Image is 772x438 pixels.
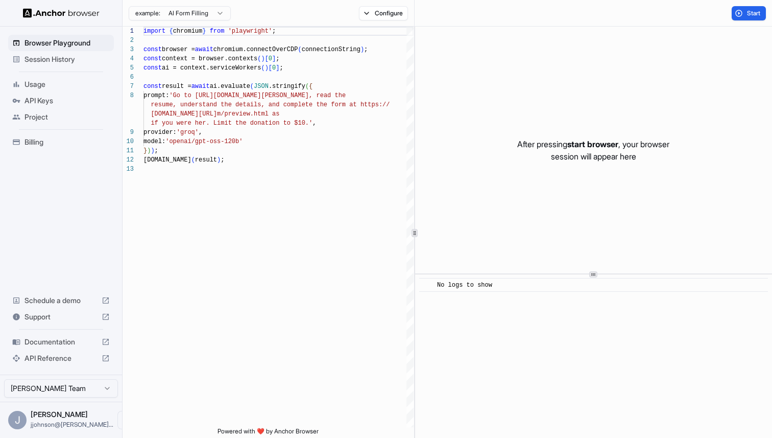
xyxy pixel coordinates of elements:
[151,147,154,154] span: )
[8,51,114,67] div: Session History
[8,134,114,150] div: Billing
[25,112,110,122] span: Project
[123,63,134,73] div: 5
[25,79,110,89] span: Usage
[191,83,210,90] span: await
[324,92,346,99] span: ad the
[359,6,408,20] button: Configure
[151,110,217,118] span: [DOMAIN_NAME][URL]
[199,129,202,136] span: ,
[162,46,195,53] span: browser =
[155,147,158,154] span: ;
[567,139,618,149] span: start browser
[123,27,134,36] div: 1
[143,156,191,164] span: [DOMAIN_NAME]
[162,83,191,90] span: result =
[8,350,114,366] div: API Reference
[269,64,272,72] span: [
[364,46,368,53] span: ;
[25,295,98,306] span: Schedule a demo
[143,64,162,72] span: const
[8,76,114,93] div: Usage
[25,312,98,322] span: Support
[265,64,269,72] span: )
[257,55,261,62] span: (
[162,64,261,72] span: ai = context.serviceWorkers
[123,128,134,137] div: 9
[25,353,98,363] span: API Reference
[25,38,110,48] span: Browser Playground
[169,28,173,35] span: {
[23,8,100,18] img: Anchor Logo
[228,28,272,35] span: 'playwright'
[143,138,165,145] span: model:
[123,146,134,155] div: 11
[123,137,134,146] div: 10
[123,91,134,100] div: 8
[424,280,429,290] span: ​
[732,6,766,20] button: Start
[123,155,134,165] div: 12
[123,36,134,45] div: 2
[265,55,269,62] span: [
[272,28,276,35] span: ;
[210,28,225,35] span: from
[173,28,203,35] span: chromium
[25,96,110,106] span: API Keys
[8,309,114,325] div: Support
[272,64,276,72] span: 0
[279,64,283,72] span: ;
[272,55,276,62] span: ]
[117,411,136,429] button: Open menu
[8,334,114,350] div: Documentation
[165,138,243,145] span: 'openai/gpt-oss-120b'
[143,92,169,99] span: prompt:
[31,421,113,428] span: jjohnson@pinger.com
[8,411,27,429] div: J
[143,46,162,53] span: const
[143,55,162,62] span: const
[135,9,160,17] span: example:
[250,83,254,90] span: (
[151,120,312,127] span: if you were her. Limit the donation to $10.'
[261,64,264,72] span: (
[8,35,114,51] div: Browser Playground
[177,129,199,136] span: 'groq'
[312,120,316,127] span: ,
[25,137,110,147] span: Billing
[123,82,134,91] div: 7
[202,28,206,35] span: }
[517,138,669,163] p: After pressing , your browser session will appear here
[143,147,147,154] span: }
[305,83,309,90] span: (
[276,64,279,72] span: ]
[143,83,162,90] span: const
[162,55,257,62] span: context = browser.contexts
[8,109,114,125] div: Project
[31,410,88,419] span: Justin Johnson
[276,55,279,62] span: ;
[221,156,224,164] span: ;
[195,156,217,164] span: result
[8,93,114,109] div: API Keys
[302,46,360,53] span: connectionString
[261,55,264,62] span: )
[195,46,213,53] span: await
[269,83,305,90] span: .stringify
[360,46,364,53] span: )
[25,54,110,64] span: Session History
[151,101,334,108] span: resume, understand the details, and complete the f
[123,73,134,82] div: 6
[298,46,301,53] span: (
[25,337,98,347] span: Documentation
[747,9,761,17] span: Start
[143,28,165,35] span: import
[217,156,221,164] span: )
[213,46,298,53] span: chromium.connectOverCDP
[437,282,492,289] span: No logs to show
[210,83,250,90] span: ai.evaluate
[8,292,114,309] div: Schedule a demo
[147,147,151,154] span: )
[191,156,195,164] span: (
[217,110,279,118] span: m/preview.html as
